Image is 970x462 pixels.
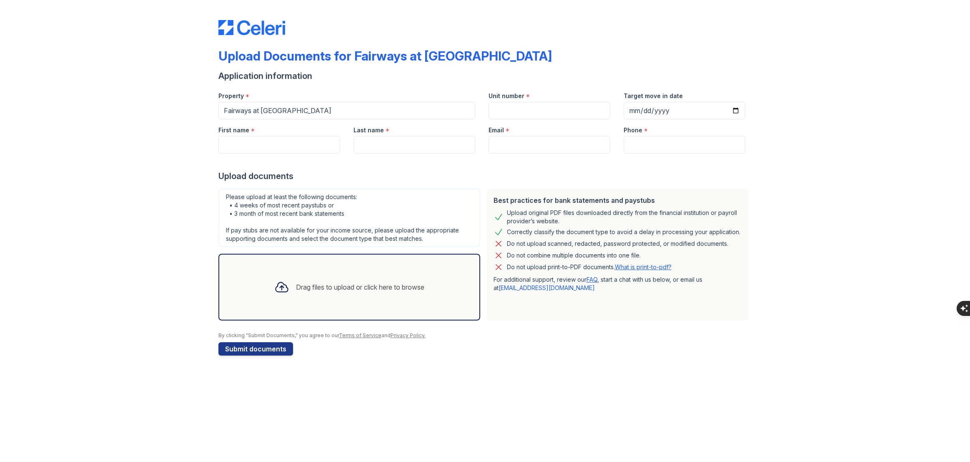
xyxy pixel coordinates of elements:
[615,263,672,270] a: What is print-to-pdf?
[499,284,595,291] a: [EMAIL_ADDRESS][DOMAIN_NAME]
[489,92,524,100] label: Unit number
[218,170,752,182] div: Upload documents
[339,332,381,338] a: Terms of Service
[494,275,742,292] p: For additional support, review our , start a chat with us below, or email us at
[494,195,742,205] div: Best practices for bank statements and paystubs
[218,20,285,35] img: CE_Logo_Blue-a8612792a0a2168367f1c8372b55b34899dd931a85d93a1a3d3e32e68fde9ad4.png
[218,48,552,63] div: Upload Documents for Fairways at [GEOGRAPHIC_DATA]
[296,282,424,292] div: Drag files to upload or click here to browse
[624,126,642,134] label: Phone
[218,70,752,82] div: Application information
[218,126,249,134] label: First name
[391,332,426,338] a: Privacy Policy.
[489,126,504,134] label: Email
[507,227,740,237] div: Correctly classify the document type to avoid a delay in processing your application.
[587,276,597,283] a: FAQ
[507,209,742,225] div: Upload original PDF files downloaded directly from the financial institution or payroll provider’...
[507,239,728,249] div: Do not upload scanned, redacted, password protected, or modified documents.
[218,92,244,100] label: Property
[218,189,480,247] div: Please upload at least the following documents: • 4 weeks of most recent paystubs or • 3 month of...
[218,332,752,339] div: By clicking "Submit Documents," you agree to our and
[507,250,641,260] div: Do not combine multiple documents into one file.
[624,92,683,100] label: Target move in date
[353,126,384,134] label: Last name
[507,263,672,271] p: Do not upload print-to-PDF documents.
[218,342,293,356] button: Submit documents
